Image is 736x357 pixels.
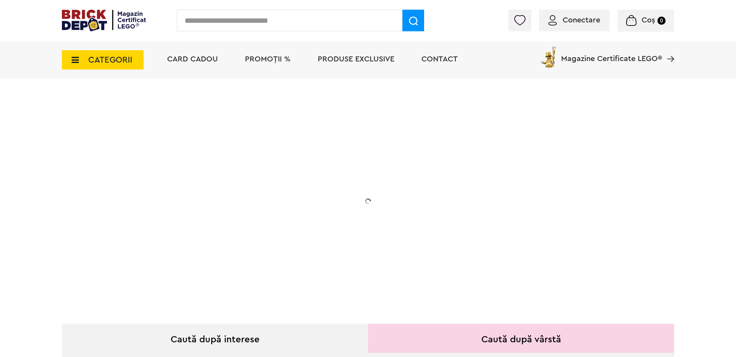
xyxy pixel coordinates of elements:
a: PROMOȚII % [245,55,291,63]
a: Conectare [548,16,600,24]
div: Explorează [117,241,272,251]
a: Produse exclusive [318,55,394,63]
span: Magazine Certificate LEGO® [561,45,662,63]
div: Caută după vârstă [368,324,674,353]
span: Conectare [563,16,600,24]
small: 0 [657,17,666,25]
div: Caută după interese [62,324,368,353]
a: Contact [421,55,458,63]
h1: 20% Reducere! [117,156,272,184]
a: Card Cadou [167,55,218,63]
h2: La două seturi LEGO de adulți achiziționate din selecție! În perioada 12 - [DATE]! [117,191,272,224]
span: CATEGORII [88,56,132,64]
a: Magazine Certificate LEGO® [662,45,674,53]
span: Coș [642,16,655,24]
